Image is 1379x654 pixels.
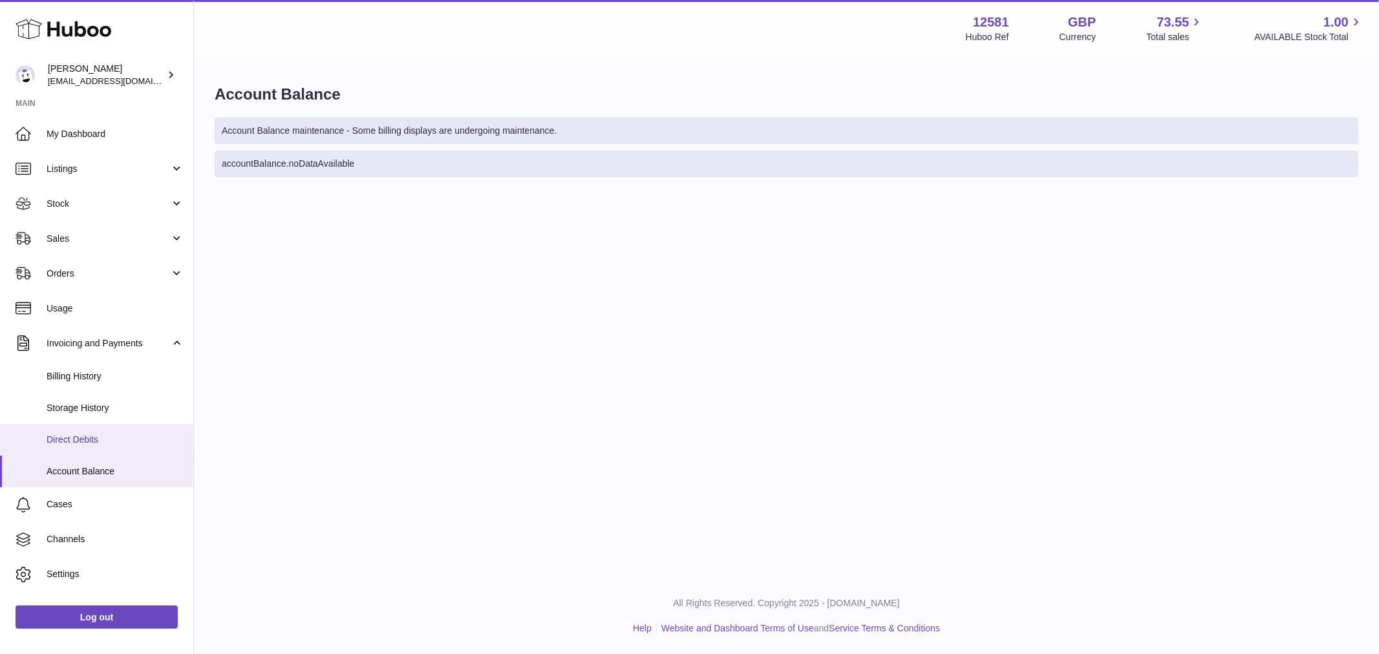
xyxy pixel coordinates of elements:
span: Account Balance [47,465,184,478]
span: Storage History [47,402,184,414]
span: Orders [47,268,170,280]
span: Sales [47,233,170,245]
strong: 12581 [973,14,1009,31]
span: 1.00 [1323,14,1349,31]
a: 73.55 Total sales [1146,14,1204,43]
div: accountBalance.noDataAvailable [215,151,1358,177]
span: My Dashboard [47,128,184,140]
a: Help [633,623,652,633]
span: Usage [47,302,184,315]
li: and [657,622,940,635]
h1: Account Balance [215,84,1358,105]
div: [PERSON_NAME] [48,63,164,87]
div: Account Balance maintenance - Some billing displays are undergoing maintenance. [215,118,1358,144]
a: Website and Dashboard Terms of Use [661,623,814,633]
span: AVAILABLE Stock Total [1254,31,1363,43]
span: 73.55 [1157,14,1189,31]
span: Channels [47,533,184,545]
span: [EMAIL_ADDRESS][DOMAIN_NAME] [48,76,190,86]
img: internalAdmin-12581@internal.huboo.com [16,65,35,85]
span: Cases [47,498,184,511]
a: 1.00 AVAILABLE Stock Total [1254,14,1363,43]
span: Total sales [1146,31,1204,43]
div: Currency [1060,31,1096,43]
span: Invoicing and Payments [47,337,170,350]
span: Settings [47,568,184,580]
a: Log out [16,606,178,629]
span: Direct Debits [47,434,184,446]
p: All Rights Reserved. Copyright 2025 - [DOMAIN_NAME] [204,597,1369,609]
span: Stock [47,198,170,210]
span: Billing History [47,370,184,383]
a: Service Terms & Conditions [829,623,940,633]
strong: GBP [1068,14,1096,31]
span: Listings [47,163,170,175]
div: Huboo Ref [966,31,1009,43]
